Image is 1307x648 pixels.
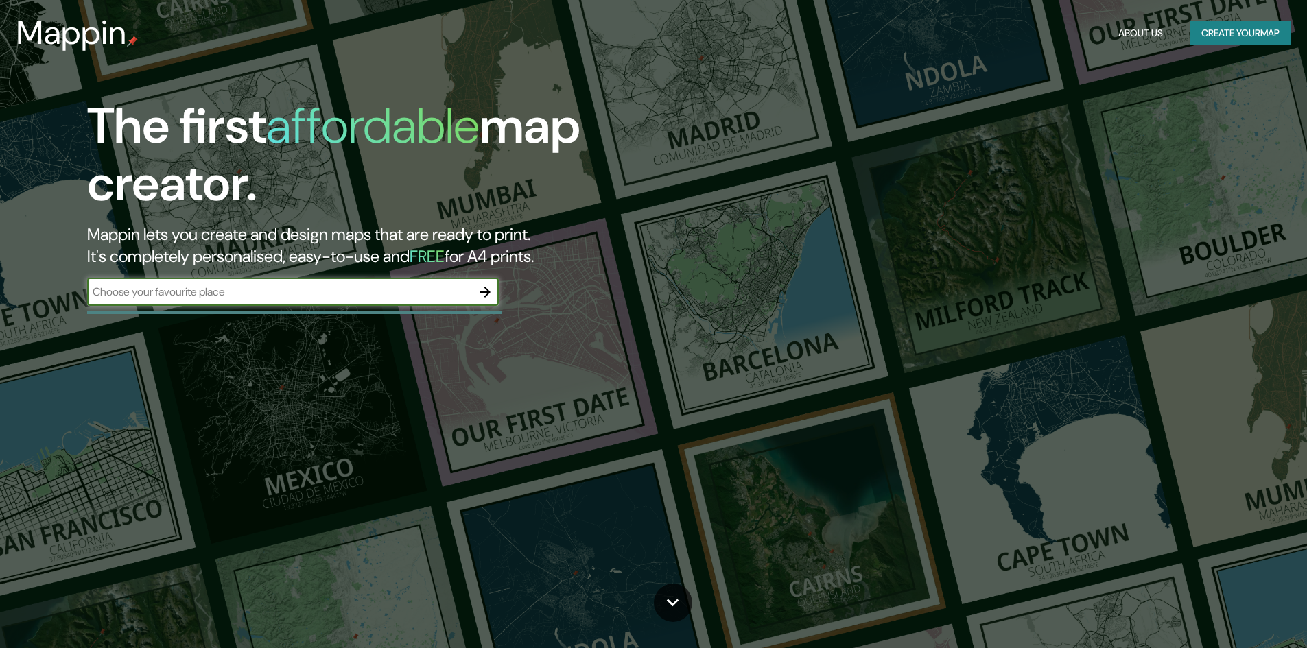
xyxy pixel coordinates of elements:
h3: Mappin [16,14,127,52]
img: mappin-pin [127,36,138,47]
h2: Mappin lets you create and design maps that are ready to print. It's completely personalised, eas... [87,224,741,267]
button: Create yourmap [1190,21,1291,46]
button: About Us [1113,21,1168,46]
iframe: Help widget launcher [1185,595,1292,633]
h1: The first map creator. [87,97,741,224]
input: Choose your favourite place [87,284,471,300]
h5: FREE [410,245,445,267]
h1: affordable [266,94,480,158]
